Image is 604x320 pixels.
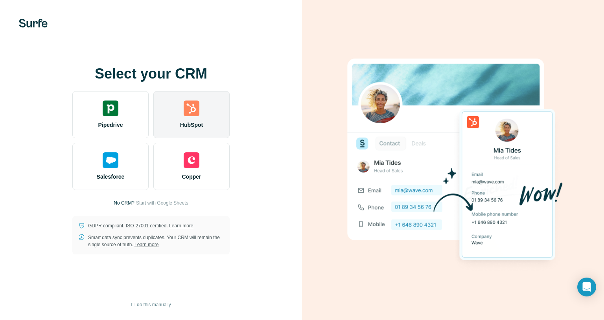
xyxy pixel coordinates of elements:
[88,222,193,229] p: GDPR compliant. ISO-27001 certified.
[125,299,176,311] button: I’ll do this manually
[136,199,188,207] button: Start with Google Sheets
[88,234,223,248] p: Smart data sync prevents duplicates. Your CRM will remain the single source of truth.
[131,301,171,308] span: I’ll do this manually
[97,173,125,181] span: Salesforce
[19,19,48,27] img: Surfe's logo
[184,101,199,116] img: hubspot's logo
[103,152,118,168] img: salesforce's logo
[343,46,563,274] img: HUBSPOT image
[103,101,118,116] img: pipedrive's logo
[98,121,123,129] span: Pipedrive
[169,223,193,229] a: Learn more
[180,121,203,129] span: HubSpot
[114,199,134,207] p: No CRM?
[182,173,201,181] span: Copper
[134,242,158,247] a: Learn more
[184,152,199,168] img: copper's logo
[577,278,596,296] div: Open Intercom Messenger
[72,66,230,82] h1: Select your CRM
